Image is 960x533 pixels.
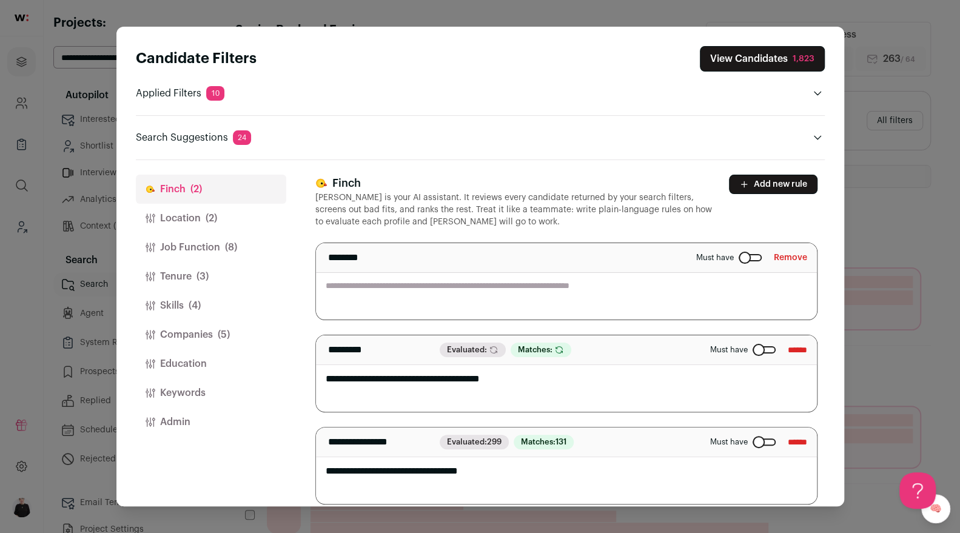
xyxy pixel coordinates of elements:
span: Matches: [511,343,571,358]
button: Keywords [136,378,286,407]
button: Add new rule [729,175,817,194]
span: 10 [206,86,224,101]
span: (2) [190,182,202,196]
span: Must have [710,437,748,447]
span: (3) [196,269,209,284]
span: (5) [218,327,230,342]
span: (8) [225,240,237,255]
button: Location(2) [136,204,286,233]
span: Matches: [514,435,574,449]
p: Search Suggestions [136,130,251,145]
button: Companies(5) [136,320,286,349]
button: Tenure(3) [136,262,286,291]
strong: Candidate Filters [136,52,257,66]
button: Finch(2) [136,175,286,204]
span: Evaluated: [440,343,506,358]
p: Applied Filters [136,86,224,101]
button: Education [136,349,286,378]
h3: Finch [315,175,714,192]
button: Skills(4) [136,291,286,320]
a: 🧠 [921,494,950,523]
span: 24 [233,130,251,145]
span: 299 [487,438,502,446]
span: (4) [189,298,201,313]
span: Must have [710,345,748,355]
iframe: Help Scout Beacon - Open [899,472,936,509]
span: Evaluated: [440,435,509,449]
span: 131 [556,438,566,446]
button: Admin [136,407,286,437]
p: [PERSON_NAME] is your AI assistant. It reviews every candidate returned by your search filters, s... [315,192,714,228]
span: (2) [206,211,217,226]
button: Remove [774,248,807,267]
div: 1,823 [793,53,814,65]
button: Close search preferences [700,46,825,72]
span: Must have [696,253,734,263]
button: Job Function(8) [136,233,286,262]
button: Open applied filters [810,86,825,101]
